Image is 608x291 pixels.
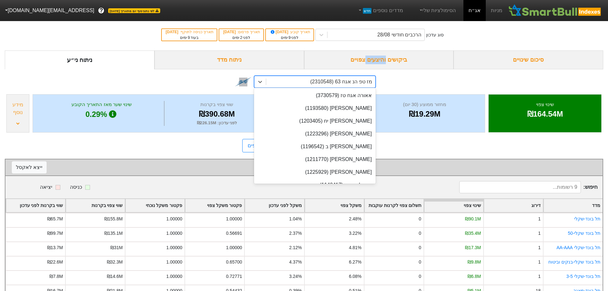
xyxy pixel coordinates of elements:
[188,35,190,40] span: 9
[222,35,260,41] div: לפני ימים
[465,216,481,222] div: ₪90.1M
[289,216,302,222] div: 1.04%
[166,244,182,251] div: 1.00000
[165,29,214,35] div: תאריך כניסה לתוקף :
[254,179,376,191] div: אבגול אגח ד (1140417)
[245,199,304,212] div: Toggle SortBy
[270,30,289,34] span: [DATE]
[166,30,179,34] span: [DATE]
[544,199,603,212] div: Toggle SortBy
[484,199,543,212] div: Toggle SortBy
[289,273,302,280] div: 3.24%
[70,183,82,191] div: כניסה
[349,259,361,265] div: 6.27%
[226,230,242,237] div: 0.56691
[349,230,361,237] div: 3.22%
[497,108,593,120] div: ₪164.54M
[548,259,600,264] a: תל בונד שקלי-בנקים וביטוח
[269,29,310,35] div: תאריך קובע :
[107,259,123,265] div: ₪32.3M
[226,216,242,222] div: 1.00000
[364,199,424,212] div: Toggle SortBy
[305,199,364,212] div: Toggle SortBy
[459,181,597,193] span: חיפוש :
[100,6,103,15] span: ?
[454,50,603,69] div: סיכום שינויים
[254,140,376,153] div: [PERSON_NAME] ב (1196542)
[416,4,459,17] a: הסימולציות שלי
[104,216,123,222] div: ₪155.8M
[166,259,182,265] div: 1.00000
[226,273,242,280] div: 0.72771
[468,273,481,280] div: ₪6.8M
[166,273,182,280] div: 1.00000
[254,102,376,115] div: [PERSON_NAME] (1193580)
[372,108,477,120] div: ₪19.29M
[254,153,376,166] div: [PERSON_NAME] (1211770)
[47,259,63,265] div: ₪22.6M
[8,101,27,116] div: מידע נוסף
[166,230,182,237] div: 1.00000
[5,50,154,69] div: ניתוח ני״ע
[468,259,481,265] div: ₪9.8M
[289,259,302,265] div: 4.37%
[254,166,376,179] div: [PERSON_NAME] (1225929)
[235,73,251,90] img: tase link
[557,245,600,250] a: תל בונד-שקלי AA-AAA
[226,259,242,265] div: 0.65700
[349,273,361,280] div: 6.08%
[538,244,541,251] div: 1
[426,32,444,38] div: סוג עדכון
[254,127,376,140] div: [PERSON_NAME] (1223296)
[166,216,182,222] div: 1.00000
[377,31,421,39] div: הרכבים חודשי 28/08
[6,199,65,212] div: Toggle SortBy
[289,35,291,40] span: 9
[104,230,123,237] div: ₪135.1M
[12,163,596,172] div: שינוי צפוי לפי מדד
[355,4,406,17] a: מדדים נוספיםחדש
[49,273,63,280] div: ₪7.8M
[372,101,477,108] div: מחזור ממוצע (30 יום)
[419,273,421,280] div: 0
[47,216,63,222] div: ₪65.7M
[419,230,421,237] div: 0
[41,108,162,120] div: 0.29%
[40,183,52,191] div: יציאה
[310,78,372,86] div: מז טפ הנ אגח 63 (2310548)
[363,8,372,14] span: חדש
[240,35,242,40] span: 2
[349,244,361,251] div: 4.81%
[419,216,421,222] div: 0
[459,181,581,193] input: 9 רשומות...
[419,244,421,251] div: 0
[304,50,454,69] div: ביקושים והיצעים צפויים
[538,273,541,280] div: 1
[154,50,304,69] div: ניתוח מדד
[166,101,267,108] div: שווי צפוי בקרנות
[165,35,214,41] div: בעוד ימים
[538,230,541,237] div: 1
[12,161,47,173] button: ייצא לאקסל
[419,259,421,265] div: 0
[424,199,483,212] div: Toggle SortBy
[538,216,541,222] div: 1
[507,4,603,17] img: SmartBull
[242,139,311,152] a: תנאי כניסה למדדים נוספים
[567,274,600,279] a: תל בונד-שקלי 3-5
[254,115,376,127] div: [PERSON_NAME] יח (1203405)
[125,199,184,212] div: Toggle SortBy
[108,8,160,13] span: לפי נתוני סוף יום מתאריך [DATE]
[497,101,593,108] div: שינוי צפוי
[66,199,125,212] div: Toggle SortBy
[289,244,302,251] div: 2.12%
[568,231,600,236] a: תל בונד שקלי-50
[465,244,481,251] div: ₪17.3M
[166,108,267,120] div: ₪390.68M
[41,101,162,108] div: שינוי שער מאז התאריך הקובע
[574,216,601,221] a: תל בונד-שקלי
[107,273,123,280] div: ₪14.6M
[47,244,63,251] div: ₪13.7M
[47,230,63,237] div: ₪99.7M
[465,230,481,237] div: ₪35.4M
